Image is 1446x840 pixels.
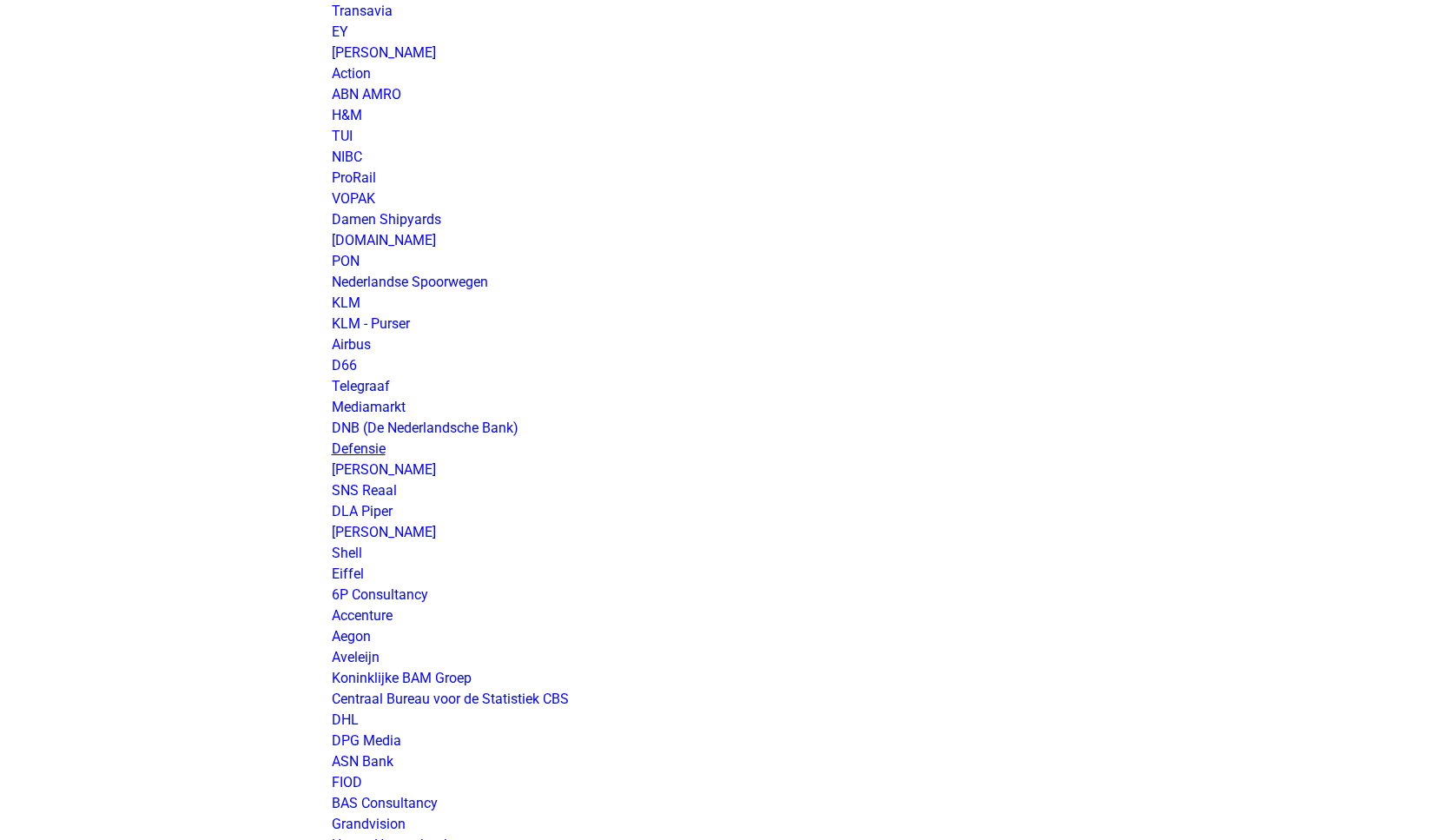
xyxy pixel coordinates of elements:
a: [PERSON_NAME] [332,461,436,478]
a: Aveleijn [332,649,380,665]
a: Airbus [332,336,371,353]
a: [PERSON_NAME] [332,524,436,540]
a: VOPAK [332,190,375,207]
a: Defensie [332,440,386,457]
a: PON [332,253,360,269]
a: [DOMAIN_NAME] [332,232,436,248]
a: SNS Reaal [332,482,397,499]
a: ProRail [332,169,376,186]
a: ASN Bank [332,753,393,770]
a: DPG Media [332,732,401,749]
a: BAS Consultancy [332,795,438,811]
a: KLM [332,294,360,311]
a: Koninklijke BAM Groep [332,670,472,686]
a: KLM - Purser [332,315,410,332]
a: Action [332,65,371,82]
a: ABN AMRO [332,86,401,103]
a: Telegraaf [332,378,390,394]
a: D66 [332,357,357,374]
a: Aegon [332,628,371,645]
a: H&M [332,107,362,123]
a: DNB (De Nederlandsche Bank) [332,420,518,436]
a: Eiffel [332,566,364,582]
a: Nederlandse Spoorwegen [332,274,488,290]
a: EY [332,23,348,40]
a: Transavia [332,3,393,19]
a: Shell [332,545,362,561]
a: Centraal Bureau voor de Statistiek CBS [332,691,569,707]
a: NIBC [332,149,362,165]
a: FIOD [332,774,362,790]
a: Grandvision [332,816,406,832]
a: TUI [332,128,353,144]
a: DLA Piper [332,503,393,519]
a: [PERSON_NAME] [332,44,436,61]
a: Accenture [332,607,393,624]
a: Damen Shipyards [332,211,441,228]
a: Mediamarkt [332,399,406,415]
a: DHL [332,711,359,728]
a: 6P Consultancy [332,586,428,603]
